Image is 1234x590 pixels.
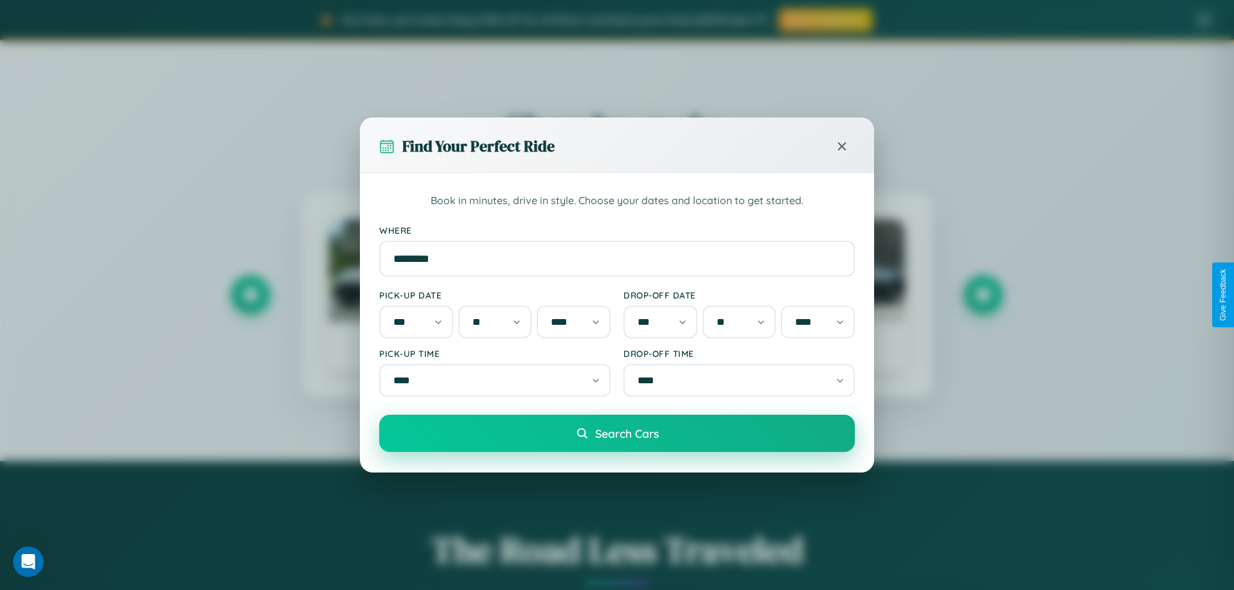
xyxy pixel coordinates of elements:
span: Search Cars [595,426,659,440]
label: Drop-off Time [623,348,855,359]
label: Pick-up Time [379,348,611,359]
h3: Find Your Perfect Ride [402,135,555,157]
label: Drop-off Date [623,290,855,300]
p: Book in minutes, drive in style. Choose your dates and location to get started. [379,193,855,209]
button: Search Cars [379,415,855,452]
label: Where [379,225,855,236]
label: Pick-up Date [379,290,611,300]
